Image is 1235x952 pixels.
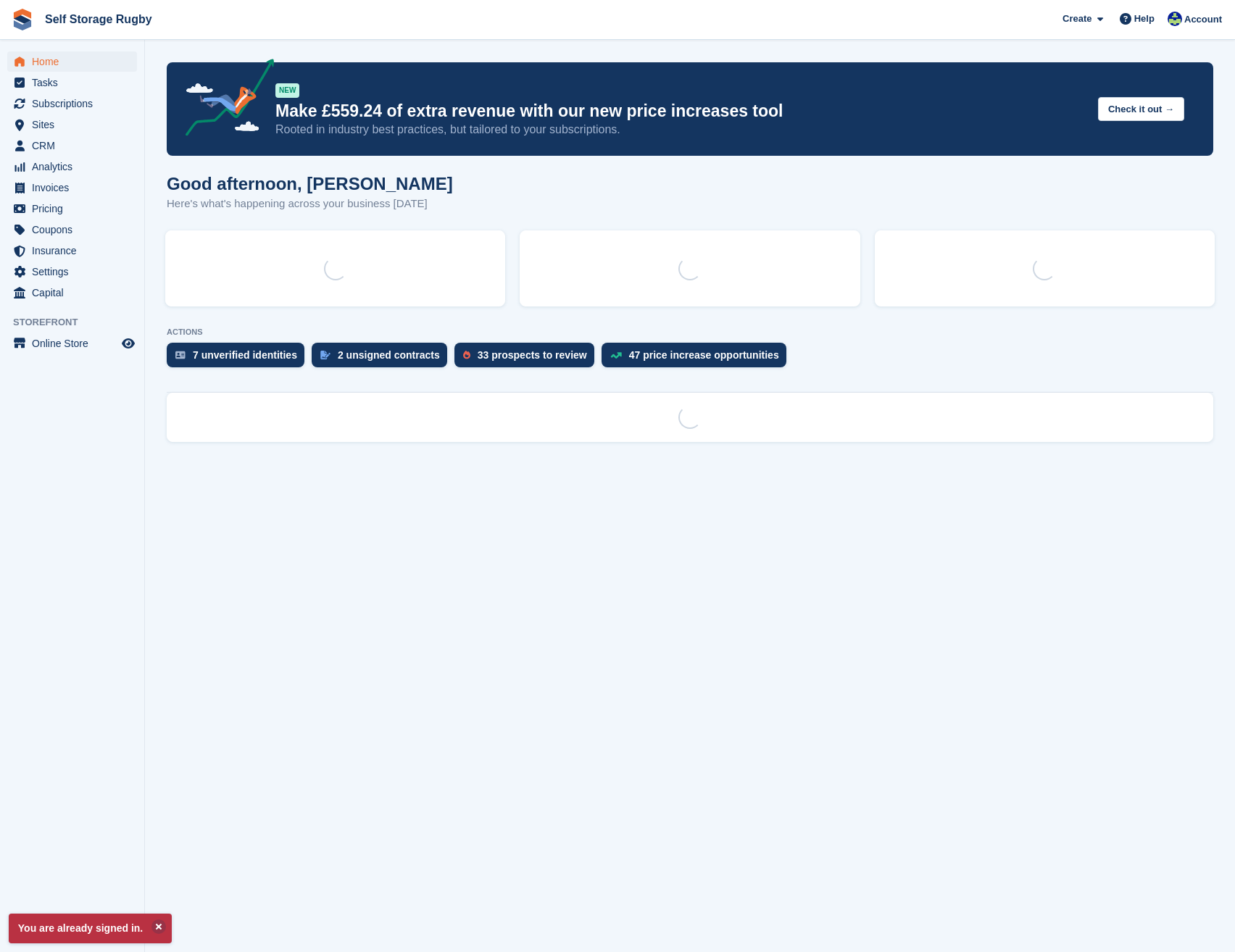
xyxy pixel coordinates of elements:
span: Account [1184,12,1222,27]
span: Invoices [32,178,119,198]
span: Insurance [32,241,119,261]
a: 33 prospects to review [454,343,602,375]
a: menu [7,156,137,177]
a: Preview store [120,335,137,352]
a: menu [7,241,137,261]
p: You are already signed in. [9,914,172,943]
div: 7 unverified identities [193,349,297,361]
span: Tasks [32,72,119,93]
a: menu [7,135,137,156]
span: Coupons [32,220,119,240]
a: menu [7,283,137,303]
a: menu [7,72,137,93]
a: 47 price increase opportunities [602,343,794,375]
img: prospect-51fa495bee0391a8d652442698ab0144808aea92771e9ea1ae160a38d050c398.svg [463,351,470,359]
span: CRM [32,135,119,156]
img: contract_signature_icon-13c848040528278c33f63329250d36e43548de30e8caae1d1a13099fd9432cc5.svg [320,351,330,359]
span: Sites [32,114,119,135]
div: NEW [275,83,299,98]
span: Home [32,51,119,72]
p: Make £559.24 of extra revenue with our new price increases tool [275,101,1086,122]
img: Richard Palmer [1168,12,1182,26]
p: Rooted in industry best practices, but tailored to your subscriptions. [275,122,1086,138]
a: menu [7,333,137,354]
button: Check it out → [1098,97,1184,121]
span: Subscriptions [32,93,119,114]
p: Here's what's happening across your business [DATE] [167,196,453,212]
span: Analytics [32,156,119,177]
a: 2 unsigned contracts [312,343,454,375]
a: menu [7,93,137,114]
span: Online Store [32,333,119,354]
a: 7 unverified identities [167,343,312,375]
a: menu [7,51,137,72]
div: 2 unsigned contracts [338,349,440,361]
span: Storefront [13,315,144,330]
div: 33 prospects to review [478,349,587,361]
img: price-adjustments-announcement-icon-8257ccfd72463d97f412b2fc003d46551f7dbcb40ab6d574587a9cd5c0d94... [173,59,275,141]
span: Help [1134,12,1155,26]
span: Settings [32,262,119,282]
a: menu [7,178,137,198]
div: 47 price increase opportunities [629,349,779,361]
span: Capital [32,283,119,303]
a: Self Storage Rugby [39,7,158,31]
p: ACTIONS [167,327,1213,337]
span: Pricing [32,199,119,219]
span: Create [1063,12,1091,26]
img: price_increase_opportunities-93ffe204e8149a01c8c9dc8f82e8f89637d9d84a8eef4429ea346261dce0b2c0.svg [610,352,622,359]
a: menu [7,199,137,219]
a: menu [7,220,137,240]
img: stora-icon-8386f47178a22dfd0bd8f6a31ec36ba5ce8667c1dd55bd0f319d3a0aa187defe.svg [12,9,33,30]
img: verify_identity-adf6edd0f0f0b5bbfe63781bf79b02c33cf7c696d77639b501bdc392416b5a36.svg [175,351,186,359]
h1: Good afternoon, [PERSON_NAME] [167,174,453,193]
a: menu [7,114,137,135]
a: menu [7,262,137,282]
